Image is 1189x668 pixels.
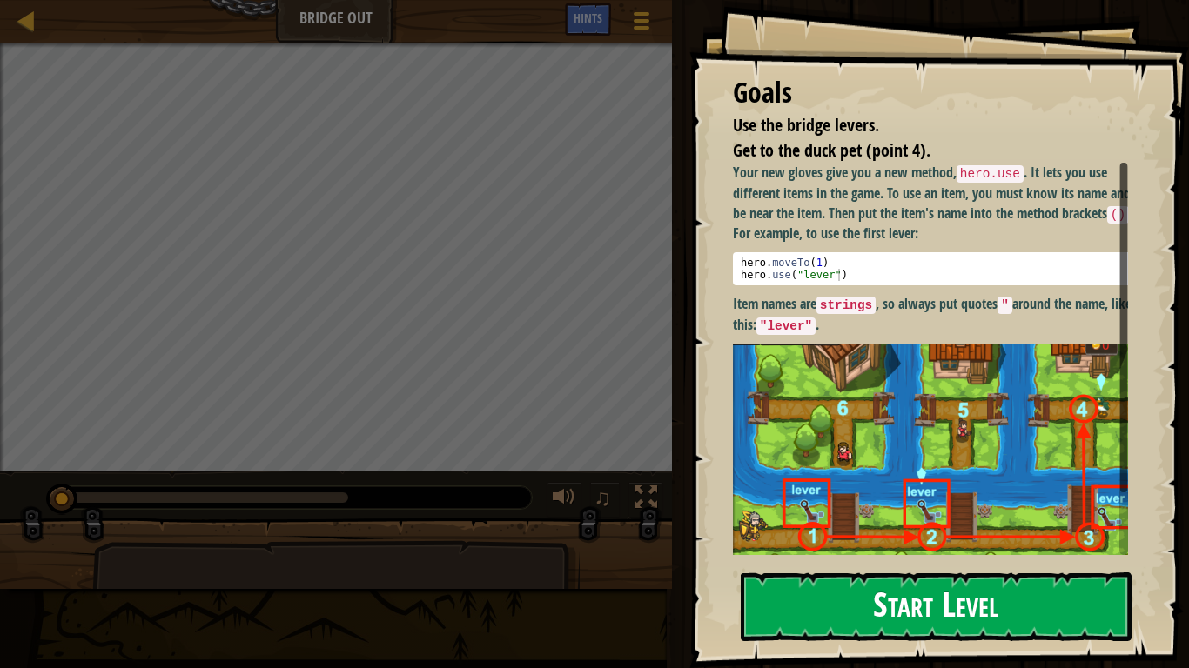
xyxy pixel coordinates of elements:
strong: Item names are , so always put quotes around the name, like this: . [733,294,1132,334]
button: Start Level [741,572,1132,641]
code: () [1107,206,1129,224]
button: Show game menu [620,3,663,44]
button: Toggle fullscreen [628,482,663,518]
code: "lever" [756,317,816,335]
button: Adjust volume [547,482,581,518]
li: Get to the duck pet (point 4). [711,138,1124,164]
code: strings [816,297,876,314]
span: Use the bridge levers. [733,113,879,137]
span: ♫ [594,484,611,511]
p: Your new gloves give you a new method, . It lets you use different items in the game. To use an i... [733,163,1141,244]
button: ♫ [590,482,620,518]
div: Goals [733,73,1128,113]
code: hero.use [957,165,1024,183]
img: Screenshot 2022 10 06 at 14 [733,344,1141,587]
code: " [998,297,1012,314]
span: Get to the duck pet (point 4). [733,138,930,162]
span: Hints [574,10,602,26]
li: Use the bridge levers. [711,113,1124,138]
